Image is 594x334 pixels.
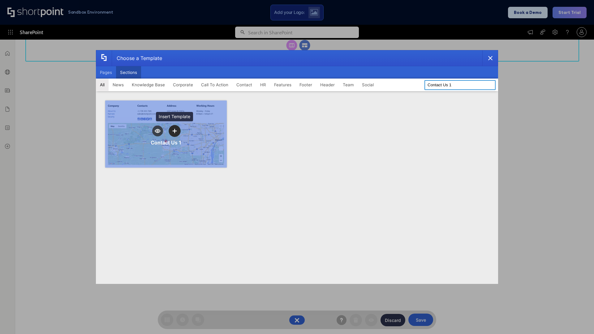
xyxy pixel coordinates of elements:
[358,79,378,91] button: Social
[112,50,162,66] div: Choose a Template
[96,66,116,79] button: Pages
[96,50,498,284] div: template selector
[270,79,295,91] button: Features
[295,79,316,91] button: Footer
[232,79,256,91] button: Contact
[116,66,141,79] button: Sections
[316,79,339,91] button: Header
[563,304,594,334] iframe: Chat Widget
[197,79,232,91] button: Call To Action
[109,79,128,91] button: News
[339,79,358,91] button: Team
[424,80,496,90] input: Search
[96,79,109,91] button: All
[256,79,270,91] button: HR
[151,139,181,146] div: Contact Us 1
[169,79,197,91] button: Corporate
[128,79,169,91] button: Knowledge Base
